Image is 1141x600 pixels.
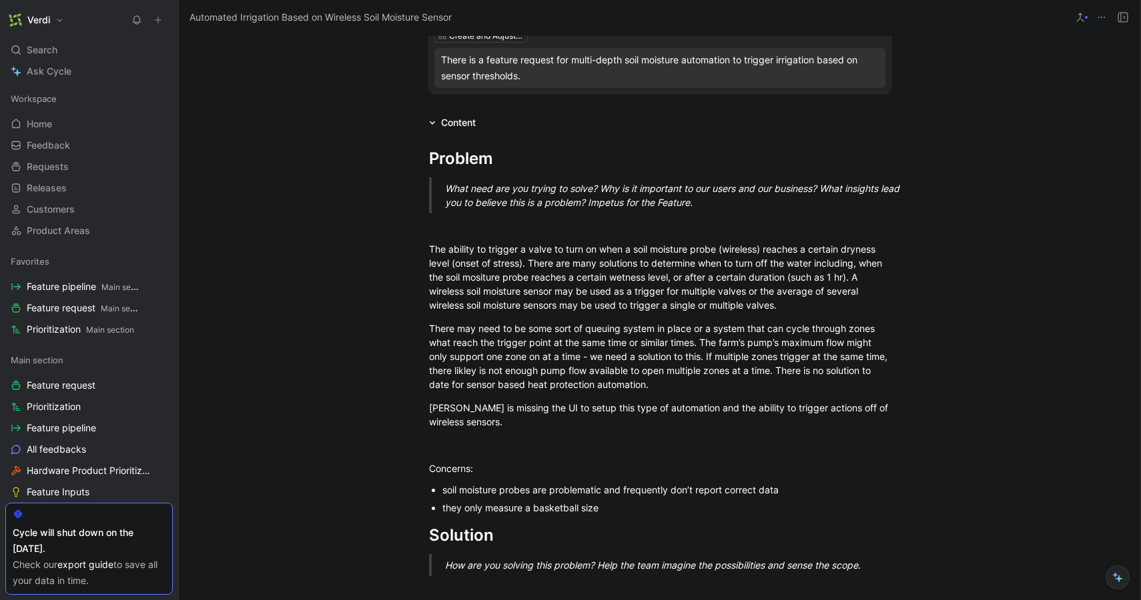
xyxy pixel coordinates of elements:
[429,242,891,312] div: The ability to trigger a valve to turn on when a soil moisture probe (wireless) reaches a certain...
[449,29,524,43] div: Create and Adjust Irrigation Schedules
[5,178,173,198] a: Releases
[5,251,173,271] div: Favorites
[27,443,86,456] span: All feedbacks
[11,353,63,367] span: Main section
[429,401,891,429] div: [PERSON_NAME] is missing the UI to setup this type of automation and the ability to trigger actio...
[5,89,173,109] div: Workspace
[86,325,134,335] span: Main section
[429,321,891,391] div: There may need to be some sort of queuing system in place or a system that can cycle through zone...
[429,461,891,475] div: Concerns:
[27,224,90,237] span: Product Areas
[429,147,891,171] div: Problem
[27,301,140,315] span: Feature request
[27,42,57,58] span: Search
[5,11,67,29] button: VerdiVerdi
[5,199,173,219] a: Customers
[441,52,879,84] div: There is a feature request for multi-depth soil moisture automation to trigger irrigation based o...
[5,350,173,370] div: Main section
[27,181,67,195] span: Releases
[5,375,173,395] a: Feature request
[5,439,173,459] a: All feedbacks
[27,485,89,499] span: Feature Inputs
[445,181,907,209] div: What need are you trying to solve? Why is it important to our users and our business? What insigh...
[442,501,891,515] div: they only measure a basketball size
[5,482,173,502] a: Feature Inputs
[57,559,113,570] a: export guide
[5,40,173,60] div: Search
[27,280,140,294] span: Feature pipeline
[5,221,173,241] a: Product Areas
[13,525,165,557] div: Cycle will shut down on the [DATE].
[441,115,476,131] div: Content
[27,323,134,337] span: Prioritization
[189,9,452,25] span: Automated Irrigation Based on Wireless Soil Moisture Sensor
[27,400,81,413] span: Prioritization
[5,277,173,297] a: Feature pipelineMain section
[101,282,149,292] span: Main section
[13,557,165,589] div: Check our to save all your data in time.
[5,350,173,566] div: Main sectionFeature requestPrioritizationFeature pipelineAll feedbacksHardware Product Prioritiza...
[5,61,173,81] a: Ask Cycle
[9,13,22,27] img: Verdi
[11,92,57,105] span: Workspace
[5,114,173,134] a: Home
[5,157,173,177] a: Requests
[27,160,69,173] span: Requests
[101,303,149,313] span: Main section
[11,255,49,268] span: Favorites
[27,117,52,131] span: Home
[442,483,891,497] div: soil moisture probes are problematic and frequently don’t report correct data
[27,464,155,477] span: Hardware Product Prioritization
[424,115,481,131] div: Content
[445,558,907,572] div: How are you solving this problem? Help the team imagine the possibilities and sense the scope.
[5,418,173,438] a: Feature pipeline
[5,397,173,417] a: Prioritization
[5,135,173,155] a: Feedback
[27,139,70,152] span: Feedback
[5,319,173,339] a: PrioritizationMain section
[5,461,173,481] a: Hardware Product Prioritization
[27,14,50,26] h1: Verdi
[429,523,891,547] div: Solution
[27,203,75,216] span: Customers
[5,298,173,318] a: Feature requestMain section
[27,63,71,79] span: Ask Cycle
[27,379,95,392] span: Feature request
[27,421,96,435] span: Feature pipeline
